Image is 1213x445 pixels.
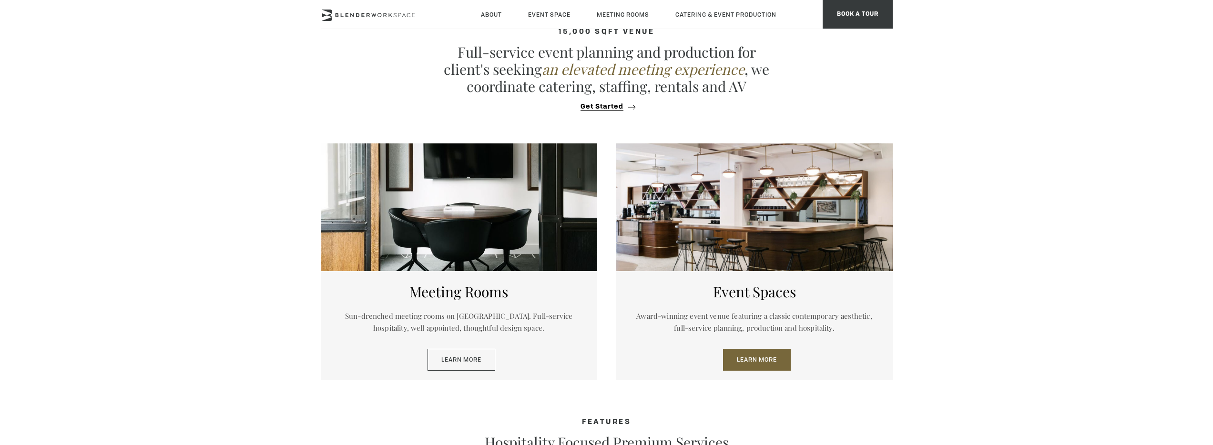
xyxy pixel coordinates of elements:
span: Get Started [581,103,623,111]
p: Sun-drenched meeting rooms on [GEOGRAPHIC_DATA]. Full-service hospitality, well appointed, though... [335,310,583,334]
h5: Event Spaces [631,283,878,300]
p: Award-winning event venue featuring a classic contemporary aesthetic, full-service planning, prod... [631,310,878,334]
h5: Meeting Rooms [335,283,583,300]
iframe: Chat Widget [1041,323,1213,445]
h4: Features [321,418,893,426]
a: Learn More [723,349,791,371]
h4: 15,000 sqft venue [321,28,893,36]
em: an elevated meeting experience [542,60,744,79]
p: Full-service event planning and production for client's seeking , we coordinate catering, staffin... [440,43,774,95]
a: Learn More [428,349,495,371]
button: Get Started [578,102,635,111]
